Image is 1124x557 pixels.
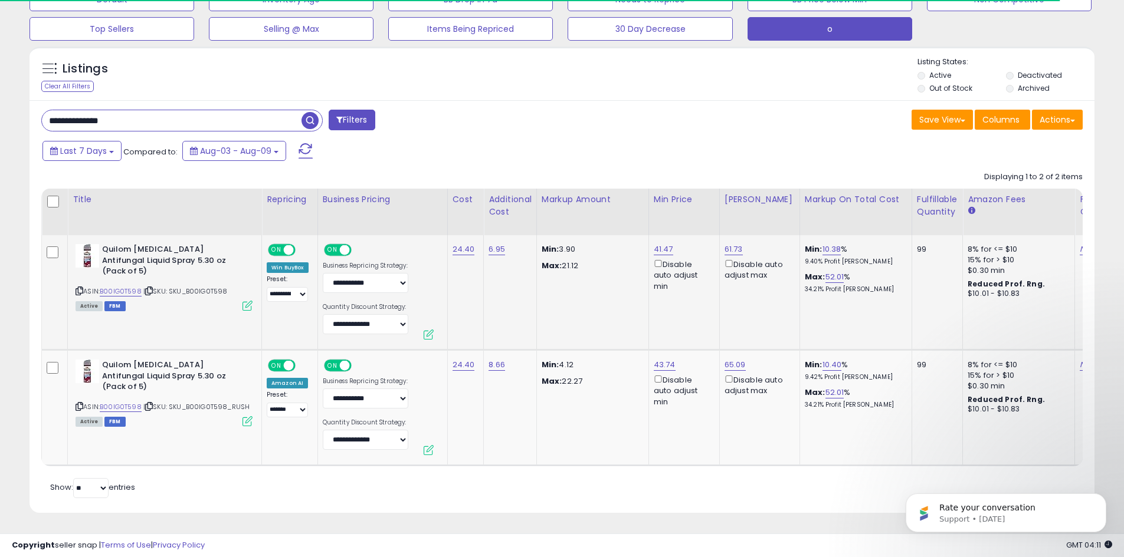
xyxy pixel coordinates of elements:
[725,258,791,281] div: Disable auto adjust max
[917,360,953,370] div: 99
[805,272,903,294] div: %
[123,146,178,157] span: Compared to:
[489,243,505,255] a: 6.95
[542,260,562,271] strong: Max:
[968,370,1066,381] div: 15% for > $10
[1018,83,1050,93] label: Archived
[388,17,553,41] button: Items Being Repriced
[453,193,479,206] div: Cost
[654,193,715,206] div: Min Price
[888,469,1124,551] iframe: Intercom notifications message
[1018,70,1062,80] label: Deactivated
[294,245,313,255] span: OFF
[654,359,676,371] a: 43.74
[104,417,126,427] span: FBM
[822,359,842,371] a: 10.40
[267,275,309,302] div: Preset:
[968,206,975,216] small: Amazon Fees.
[542,375,562,387] strong: Max:
[968,265,1066,276] div: $0.30 min
[805,285,903,294] p: 34.21% Profit [PERSON_NAME]
[76,360,99,383] img: 41-fKzsFPrL._SL40_.jpg
[568,17,732,41] button: 30 Day Decrease
[30,17,194,41] button: Top Sellers
[1032,110,1083,130] button: Actions
[968,193,1070,206] div: Amazon Fees
[542,359,559,370] strong: Min:
[917,57,1094,68] p: Listing States:
[153,539,205,551] a: Privacy Policy
[76,360,253,425] div: ASIN:
[104,301,126,311] span: FBM
[323,418,408,427] label: Quantity Discount Strategy:
[542,360,640,370] p: 4.12
[269,361,284,371] span: ON
[654,373,710,407] div: Disable auto adjust min
[654,243,673,255] a: 41.47
[968,255,1066,265] div: 15% for > $10
[76,244,253,309] div: ASIN:
[968,394,1045,404] b: Reduced Prof. Rng.
[453,359,475,371] a: 24.40
[968,360,1066,370] div: 8% for <= $10
[41,81,94,92] div: Clear All Filters
[805,359,822,370] b: Min:
[453,243,475,255] a: 24.40
[542,243,559,255] strong: Min:
[725,193,795,206] div: [PERSON_NAME]
[323,193,443,206] div: Business Pricing
[805,387,903,409] div: %
[325,361,340,371] span: ON
[102,360,245,395] b: Quilom [MEDICAL_DATA] Antifungal Liquid Spray 5.30 oz (Pack of 5)
[143,286,228,296] span: | SKU: SKU_B00IG0T598
[805,193,907,206] div: Markup on Total Cost
[912,110,973,130] button: Save View
[349,361,368,371] span: OFF
[825,387,844,398] a: 52.01
[73,193,257,206] div: Title
[968,381,1066,391] div: $0.30 min
[489,193,532,218] div: Additional Cost
[100,402,142,412] a: B00IG0T598
[323,303,408,311] label: Quantity Discount Strategy:
[42,141,122,161] button: Last 7 Days
[805,271,825,282] b: Max:
[489,359,505,371] a: 8.66
[725,373,791,396] div: Disable auto adjust max
[975,110,1030,130] button: Columns
[805,258,903,266] p: 9.40% Profit [PERSON_NAME]
[542,261,640,271] p: 21.12
[805,401,903,409] p: 34.21% Profit [PERSON_NAME]
[968,404,1066,414] div: $10.01 - $10.83
[267,378,308,388] div: Amazon AI
[929,70,951,80] label: Active
[267,391,309,417] div: Preset:
[1080,243,1094,255] a: N/A
[805,243,822,255] b: Min:
[917,244,953,255] div: 99
[822,243,841,255] a: 10.38
[76,301,103,311] span: All listings currently available for purchase on Amazon
[982,114,1020,126] span: Columns
[748,17,912,41] button: o
[799,189,912,235] th: The percentage added to the cost of goods (COGS) that forms the calculator for Min & Max prices.
[329,110,375,130] button: Filters
[542,244,640,255] p: 3.90
[200,145,271,157] span: Aug-03 - Aug-09
[542,376,640,387] p: 22.27
[267,193,313,206] div: Repricing
[102,244,245,280] b: Quilom [MEDICAL_DATA] Antifungal Liquid Spray 5.30 oz (Pack of 5)
[267,262,309,273] div: Win BuyBox
[805,244,903,266] div: %
[725,243,743,255] a: 61.73
[968,289,1066,299] div: $10.01 - $10.83
[725,359,746,371] a: 65.09
[542,193,644,206] div: Markup Amount
[63,61,108,77] h5: Listings
[323,262,408,270] label: Business Repricing Strategy:
[917,193,958,218] div: Fulfillable Quantity
[323,377,408,385] label: Business Repricing Strategy:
